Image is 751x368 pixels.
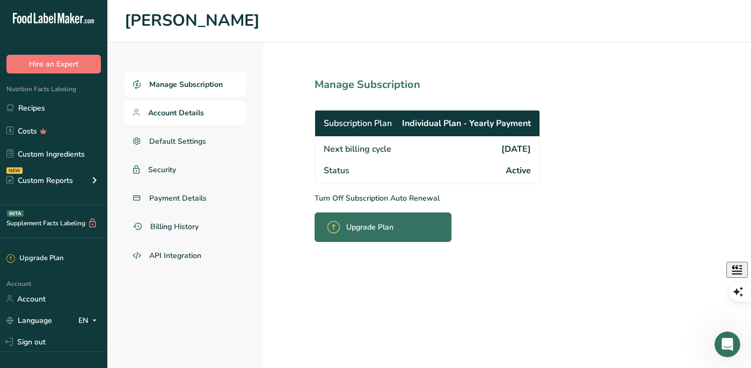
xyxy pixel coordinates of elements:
[7,210,24,217] div: BETA
[125,186,246,210] a: Payment Details
[149,193,207,204] span: Payment Details
[148,164,176,175] span: Security
[6,253,63,264] div: Upgrade Plan
[324,143,391,156] span: Next billing cycle
[125,158,246,182] a: Security
[506,164,531,177] span: Active
[150,221,199,232] span: Billing History
[125,9,734,33] h1: [PERSON_NAME]
[346,222,393,233] span: Upgrade Plan
[315,193,587,204] p: Turn Off Subscription Auto Renewal
[6,167,23,174] div: NEW
[6,55,101,73] button: Hire an Expert
[149,250,201,261] span: API Integration
[125,101,246,125] a: Account Details
[402,117,531,130] span: Individual Plan - Yearly Payment
[6,311,52,330] a: Language
[149,79,223,90] span: Manage Subscription
[324,117,392,130] span: Subscription Plan
[6,175,73,186] div: Custom Reports
[501,143,531,156] span: [DATE]
[125,215,246,239] a: Billing History
[125,72,246,97] a: Manage Subscription
[125,129,246,153] a: Default Settings
[148,107,204,119] span: Account Details
[324,164,349,177] span: Status
[125,243,246,269] a: API Integration
[149,136,206,147] span: Default Settings
[78,314,101,327] div: EN
[714,332,740,357] iframe: Intercom live chat
[315,77,587,93] h1: Manage Subscription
